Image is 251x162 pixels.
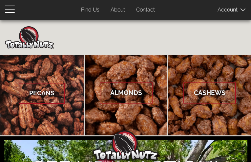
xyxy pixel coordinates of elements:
img: Home [5,26,54,49]
img: Totally Nutz Logo [93,130,158,160]
a: Contact [131,4,160,16]
a: Almonds [85,55,168,135]
span: Pecans [19,83,65,104]
a: About [106,4,130,16]
span: Cashews [183,82,236,103]
span: Almonds [100,82,153,103]
a: Find Us [76,4,104,16]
